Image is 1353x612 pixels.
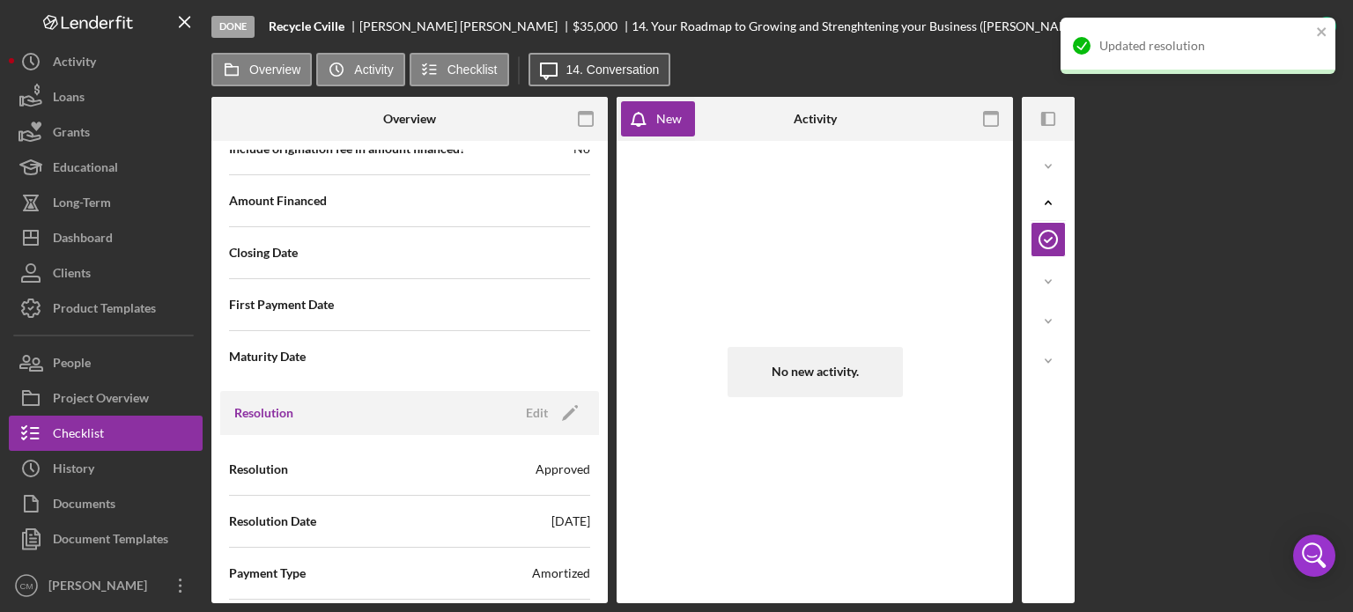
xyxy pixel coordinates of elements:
div: Edit [526,400,548,426]
button: Educational [9,150,203,185]
div: Educational [53,150,118,189]
button: Activity [316,53,404,86]
div: Amortized [532,564,590,582]
div: Approved [536,461,590,478]
span: Resolution Date [229,512,316,530]
div: 14. Your Roadmap to Growing and Strenghtening your Business ([PERSON_NAME]) [632,19,1084,33]
button: close [1316,25,1328,41]
div: Checklist [53,416,104,455]
div: People [53,345,91,385]
div: Grants [53,114,90,154]
button: CM[PERSON_NAME] [9,568,203,603]
button: Documents [9,486,203,521]
button: Loans [9,79,203,114]
button: Clients [9,255,203,291]
label: Checklist [447,63,498,77]
div: Project Overview [53,380,149,420]
div: Updated resolution [1099,39,1311,53]
span: Maturity Date [229,348,306,365]
button: People [9,345,203,380]
label: 14. Conversation [566,63,660,77]
button: Checklist [410,53,509,86]
div: Activity [794,112,837,126]
button: Long-Term [9,185,203,220]
h3: Resolution [234,404,293,422]
button: Dashboard [9,220,203,255]
text: CM [20,581,33,591]
button: Product Templates [9,291,203,326]
div: $35,000 [573,19,617,33]
div: New [656,101,682,136]
span: [DATE] [551,512,590,530]
div: Document Templates [53,521,168,561]
div: Activity [53,44,96,84]
button: Complete [1234,9,1344,44]
label: Activity [354,63,393,77]
div: Overview [383,112,436,126]
button: Edit [515,400,585,426]
div: [PERSON_NAME] [PERSON_NAME] [359,19,573,33]
div: Dashboard [53,220,113,260]
span: Payment Type [229,564,306,582]
button: Overview [211,53,312,86]
button: 14. Conversation [529,53,671,86]
div: No new activity. [728,347,903,396]
button: Document Templates [9,521,203,557]
span: Amount Financed [229,192,327,210]
div: History [53,451,94,490]
div: Done [211,16,255,38]
button: Project Overview [9,380,203,416]
span: Closing Date [229,244,298,262]
div: [PERSON_NAME] [44,568,159,608]
div: Open Intercom Messenger [1293,535,1335,577]
button: History [9,451,203,486]
button: Checklist [9,416,203,451]
button: Activity [9,44,203,79]
div: Complete [1252,9,1305,44]
div: Loans [53,79,85,119]
label: Overview [249,63,300,77]
div: Product Templates [53,291,156,330]
span: Resolution [229,461,288,478]
b: Recycle Cville [269,19,344,33]
div: Documents [53,486,115,526]
div: Long-Term [53,185,111,225]
button: New [621,101,695,136]
span: First Payment Date [229,296,334,313]
button: Grants [9,114,203,150]
div: Clients [53,255,91,295]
